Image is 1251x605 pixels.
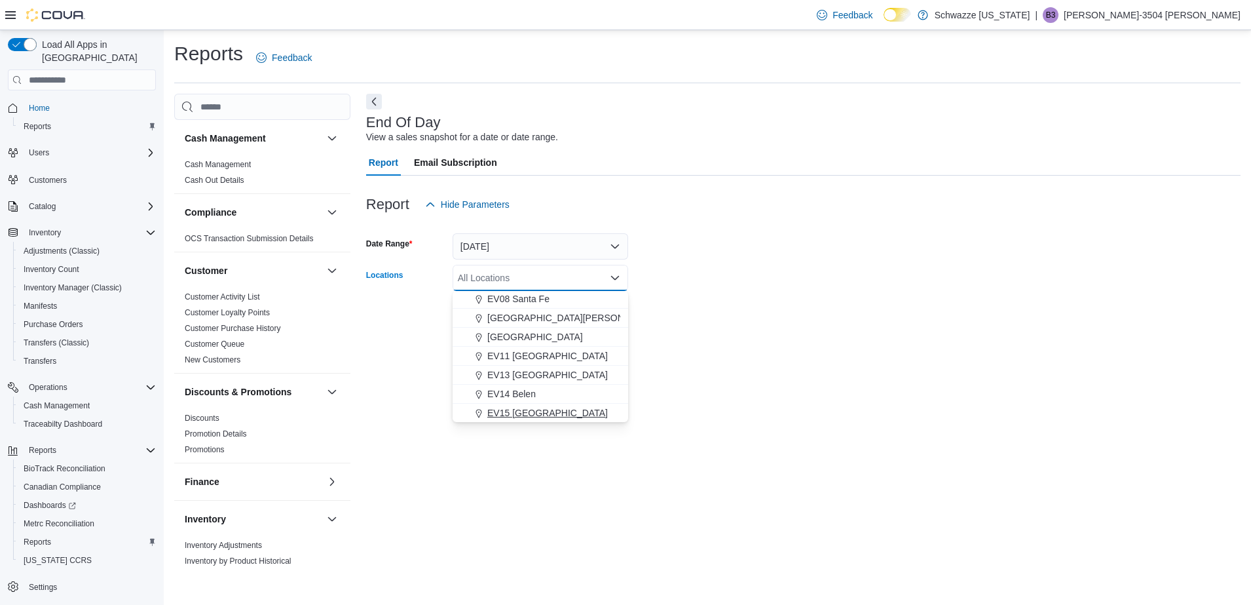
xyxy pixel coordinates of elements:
[185,475,219,488] h3: Finance
[324,263,340,279] button: Customer
[18,498,156,513] span: Dashboards
[24,482,101,492] span: Canadian Compliance
[324,511,340,527] button: Inventory
[24,579,62,595] a: Settings
[29,147,49,158] span: Users
[185,340,244,349] a: Customer Queue
[37,38,156,64] span: Load All Apps in [GEOGRAPHIC_DATA]
[24,537,51,547] span: Reports
[185,475,322,488] button: Finance
[185,445,225,454] a: Promotions
[487,406,608,420] span: EV15 [GEOGRAPHIC_DATA]
[185,540,262,551] span: Inventory Adjustments
[3,170,161,189] button: Customers
[24,518,94,529] span: Metrc Reconciliation
[185,355,240,365] span: New Customers
[185,324,281,333] a: Customer Purchase History
[13,242,161,260] button: Adjustments (Classic)
[453,366,628,385] button: EV13 [GEOGRAPHIC_DATA]
[185,264,227,277] h3: Customer
[487,292,550,305] span: EV08 Santa Fe
[18,398,95,414] a: Cash Management
[13,260,161,279] button: Inventory Count
[3,441,161,459] button: Reports
[24,442,156,458] span: Reports
[366,130,558,144] div: View a sales snapshot for a date or date range.
[13,352,161,370] button: Transfers
[18,416,156,432] span: Traceabilty Dashboard
[24,100,55,116] a: Home
[185,307,270,318] span: Customer Loyalty Points
[487,387,536,400] span: EV14 Belen
[185,414,219,423] a: Discounts
[174,289,350,373] div: Customer
[185,429,247,439] span: Promotion Details
[414,149,497,176] span: Email Subscription
[13,279,161,297] button: Inventory Manager (Classic)
[487,311,658,324] span: [GEOGRAPHIC_DATA][PERSON_NAME]
[453,328,628,347] button: [GEOGRAPHIC_DATA]
[24,301,57,311] span: Manifests
[453,233,628,260] button: [DATE]
[24,264,79,275] span: Inventory Count
[366,270,403,281] label: Locations
[185,572,267,581] a: Inventory Count Details
[24,442,62,458] button: Reports
[24,199,61,214] button: Catalog
[29,445,56,456] span: Reports
[24,100,156,116] span: Home
[185,234,314,243] a: OCS Transaction Submission Details
[13,315,161,334] button: Purchase Orders
[3,144,161,162] button: Users
[18,262,156,277] span: Inventory Count
[13,515,161,533] button: Metrc Reconciliation
[29,227,61,238] span: Inventory
[18,353,156,369] span: Transfers
[185,159,251,170] span: Cash Management
[185,292,260,302] span: Customer Activity List
[812,2,878,28] a: Feedback
[185,323,281,334] span: Customer Purchase History
[18,243,105,259] a: Adjustments (Classic)
[3,197,161,216] button: Catalog
[24,419,102,429] span: Traceabilty Dashboard
[13,415,161,433] button: Traceabilty Dashboard
[185,513,226,526] h3: Inventory
[24,500,76,511] span: Dashboards
[18,119,156,134] span: Reports
[24,283,122,293] span: Inventory Manager (Classic)
[29,582,57,593] span: Settings
[24,380,73,395] button: Operations
[13,496,161,515] a: Dashboards
[185,444,225,455] span: Promotions
[24,225,66,241] button: Inventory
[13,551,161,570] button: [US_STATE] CCRS
[18,298,62,314] a: Manifests
[24,356,56,366] span: Transfers
[366,94,382,109] button: Next
[185,355,240,364] a: New Customers
[185,160,251,169] a: Cash Management
[174,410,350,463] div: Discounts & Promotions
[185,556,291,566] span: Inventory by Product Historical
[3,224,161,242] button: Inventory
[487,368,608,381] span: EV13 [GEOGRAPHIC_DATA]
[18,317,88,332] a: Purchase Orders
[324,474,340,490] button: Finance
[24,555,92,566] span: [US_STATE] CCRS
[18,243,156,259] span: Adjustments (Classic)
[18,262,84,277] a: Inventory Count
[935,7,1030,23] p: Schwazze [US_STATE]
[884,8,911,22] input: Dark Mode
[453,404,628,423] button: EV15 [GEOGRAPHIC_DATA]
[13,459,161,478] button: BioTrack Reconciliation
[1064,7,1241,23] p: [PERSON_NAME]-3504 [PERSON_NAME]
[24,579,156,595] span: Settings
[185,206,236,219] h3: Compliance
[453,347,628,366] button: EV11 [GEOGRAPHIC_DATA]
[29,201,56,212] span: Catalog
[185,308,270,317] a: Customer Loyalty Points
[185,385,291,399] h3: Discounts & Promotions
